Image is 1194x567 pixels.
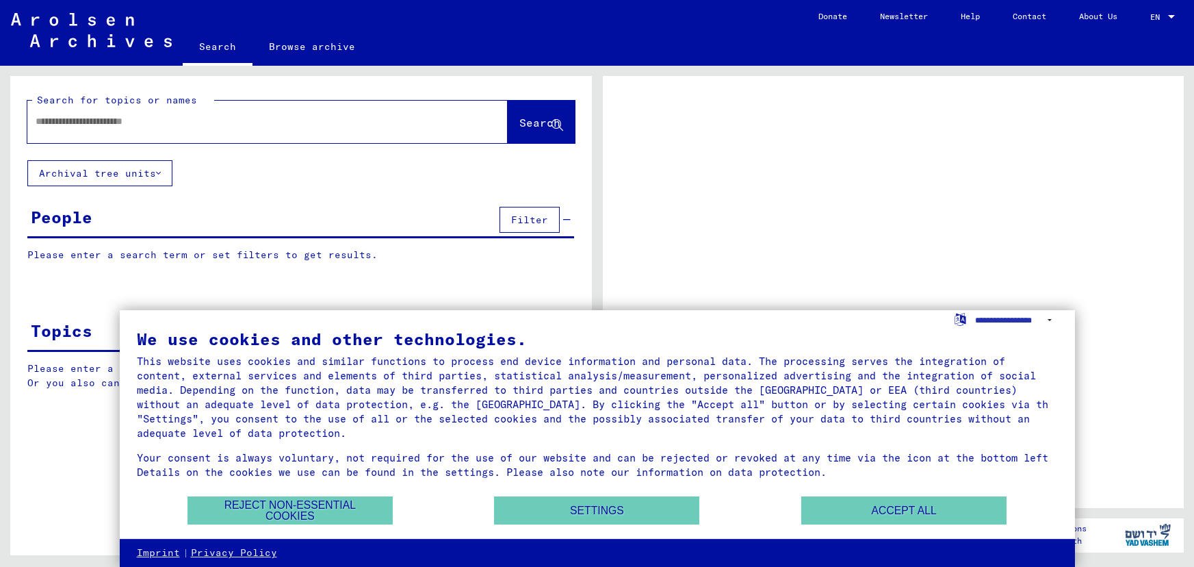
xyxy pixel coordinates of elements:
[511,214,548,226] span: Filter
[519,116,560,129] span: Search
[508,101,575,143] button: Search
[1150,12,1165,22] span: EN
[137,451,1058,479] div: Your consent is always voluntary, not required for the use of our website and can be rejected or ...
[499,207,560,233] button: Filter
[137,546,180,560] a: Imprint
[494,496,699,525] button: Settings
[183,30,252,66] a: Search
[187,496,393,525] button: Reject non-essential cookies
[137,354,1058,440] div: This website uses cookies and similar functions to process end device information and personal da...
[37,94,197,106] mat-label: Search for topics or names
[137,331,1058,347] div: We use cookies and other technologies.
[801,496,1007,525] button: Accept all
[191,546,277,560] a: Privacy Policy
[27,362,575,390] p: Please enter a search term or set filters to get results. Or you also can browse the manually.
[1122,518,1173,552] img: yv_logo.png
[11,13,172,47] img: Arolsen_neg.svg
[27,160,172,186] button: Archival tree units
[31,318,92,343] div: Topics
[31,205,92,229] div: People
[252,30,372,63] a: Browse archive
[27,248,574,262] p: Please enter a search term or set filters to get results.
